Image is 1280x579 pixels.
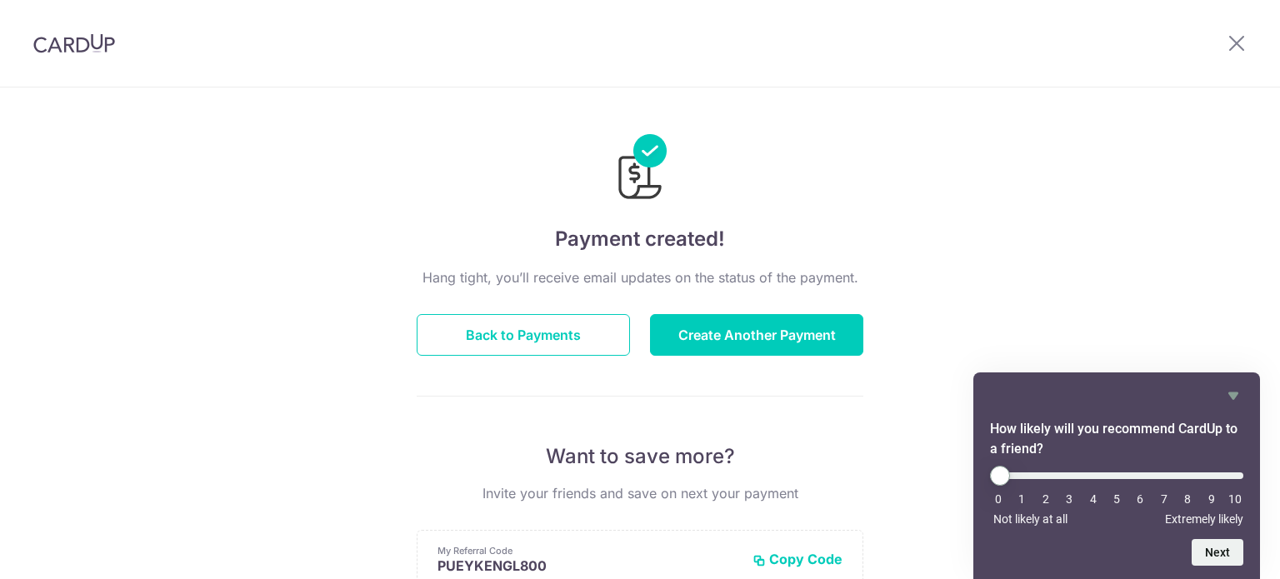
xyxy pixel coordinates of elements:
li: 3 [1061,492,1077,506]
li: 5 [1108,492,1125,506]
img: Payments [613,134,667,204]
div: How likely will you recommend CardUp to a friend? Select an option from 0 to 10, with 0 being Not... [990,386,1243,566]
button: Hide survey [1223,386,1243,406]
button: Copy Code [752,551,842,567]
span: Extremely likely [1165,512,1243,526]
li: 2 [1037,492,1054,506]
h4: Payment created! [417,224,863,254]
button: Back to Payments [417,314,630,356]
button: Next question [1192,539,1243,566]
img: CardUp [33,33,115,53]
li: 7 [1156,492,1172,506]
li: 1 [1013,492,1030,506]
p: Want to save more? [417,443,863,470]
h2: How likely will you recommend CardUp to a friend? Select an option from 0 to 10, with 0 being Not... [990,419,1243,459]
li: 10 [1227,492,1243,506]
li: 9 [1203,492,1220,506]
p: My Referral Code [437,544,739,557]
span: Not likely at all [993,512,1067,526]
p: PUEYKENGL800 [437,557,739,574]
p: Hang tight, you’ll receive email updates on the status of the payment. [417,267,863,287]
p: Invite your friends and save on next your payment [417,483,863,503]
li: 0 [990,492,1007,506]
div: How likely will you recommend CardUp to a friend? Select an option from 0 to 10, with 0 being Not... [990,466,1243,526]
li: 4 [1085,492,1102,506]
li: 6 [1132,492,1148,506]
li: 8 [1179,492,1196,506]
button: Create Another Payment [650,314,863,356]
